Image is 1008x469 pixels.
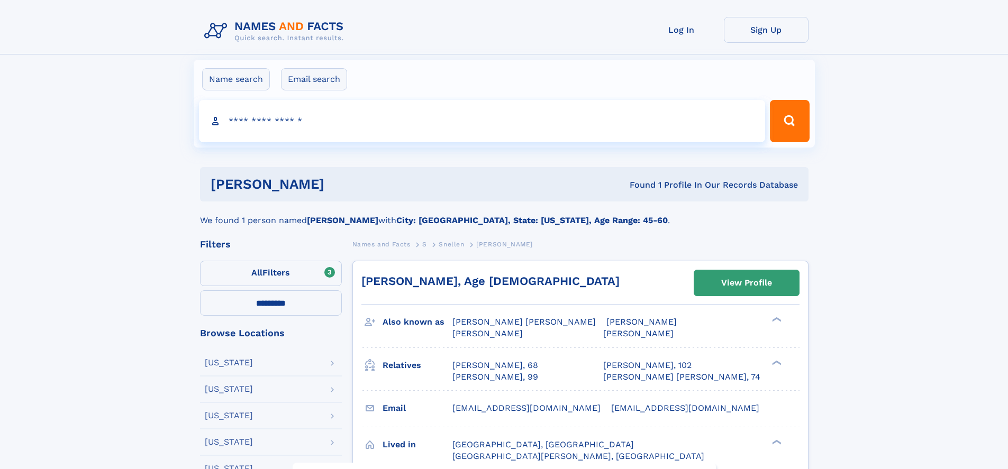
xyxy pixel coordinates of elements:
[770,100,809,142] button: Search Button
[769,359,782,366] div: ❯
[251,268,262,278] span: All
[200,201,809,227] div: We found 1 person named with .
[200,240,342,249] div: Filters
[383,356,452,374] h3: Relatives
[452,371,538,383] a: [PERSON_NAME], 99
[352,237,411,251] a: Names and Facts
[205,411,253,420] div: [US_STATE]
[383,436,452,454] h3: Lived in
[439,237,464,251] a: Snellen
[452,360,538,371] a: [PERSON_NAME], 68
[199,100,766,142] input: search input
[211,178,477,191] h1: [PERSON_NAME]
[361,274,620,288] a: [PERSON_NAME], Age [DEMOGRAPHIC_DATA]
[769,316,782,323] div: ❯
[603,360,692,371] a: [PERSON_NAME], 102
[307,215,378,225] b: [PERSON_NAME]
[383,313,452,331] h3: Also known as
[205,438,253,446] div: [US_STATE]
[724,17,809,43] a: Sign Up
[383,399,452,417] h3: Email
[396,215,668,225] b: City: [GEOGRAPHIC_DATA], State: [US_STATE], Age Range: 45-60
[452,328,523,338] span: [PERSON_NAME]
[721,271,772,295] div: View Profile
[606,317,677,327] span: [PERSON_NAME]
[477,179,798,191] div: Found 1 Profile In Our Records Database
[439,241,464,248] span: Snellen
[205,385,253,393] div: [US_STATE]
[694,270,799,296] a: View Profile
[452,403,601,413] span: [EMAIL_ADDRESS][DOMAIN_NAME]
[611,403,759,413] span: [EMAIL_ADDRESS][DOMAIN_NAME]
[202,68,270,90] label: Name search
[603,371,760,383] a: [PERSON_NAME] [PERSON_NAME], 74
[422,237,427,251] a: S
[200,17,352,45] img: Logo Names and Facts
[452,439,634,449] span: [GEOGRAPHIC_DATA], [GEOGRAPHIC_DATA]
[200,328,342,338] div: Browse Locations
[476,241,533,248] span: [PERSON_NAME]
[639,17,724,43] a: Log In
[422,241,427,248] span: S
[452,451,704,461] span: [GEOGRAPHIC_DATA][PERSON_NAME], [GEOGRAPHIC_DATA]
[281,68,347,90] label: Email search
[452,317,596,327] span: [PERSON_NAME] [PERSON_NAME]
[769,438,782,445] div: ❯
[200,261,342,286] label: Filters
[603,328,674,338] span: [PERSON_NAME]
[205,358,253,367] div: [US_STATE]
